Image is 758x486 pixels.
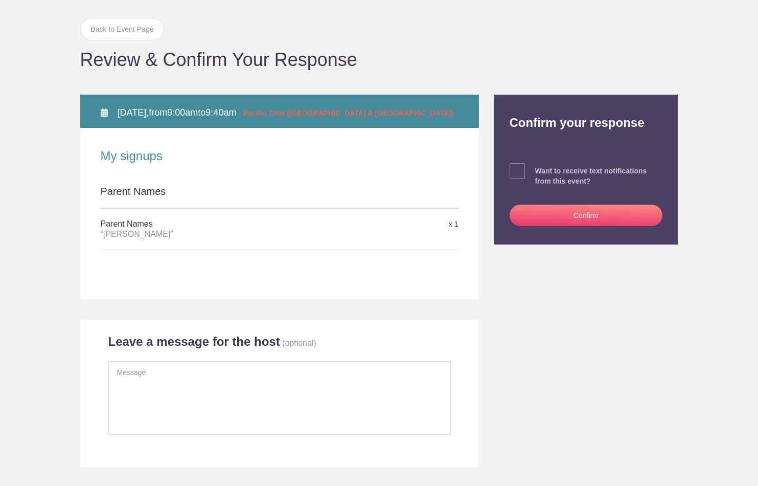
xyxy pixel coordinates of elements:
[108,334,280,349] h2: Leave a message for the host
[80,51,678,69] h1: Review & Confirm Your Response
[80,18,165,40] a: Back to Event Page
[101,214,339,245] h5: Parent Names
[205,107,236,118] span: 9:40am
[101,184,458,208] div: Parent Names
[535,166,663,186] div: Want to receive text notifications from this event?
[118,107,454,118] span: from to
[101,108,108,117] img: Calendar alt
[510,205,663,226] button: Confirm
[282,339,316,347] p: (optional)
[167,107,198,118] span: 9:00am
[339,215,458,233] div: x 1
[502,95,671,130] h2: Confirm your response
[101,148,458,164] h2: My signups
[118,107,149,118] span: [DATE],
[239,109,453,117] span: - Pacific Time ([GEOGRAPHIC_DATA] & [GEOGRAPHIC_DATA])
[101,229,339,239] div: “[PERSON_NAME]”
